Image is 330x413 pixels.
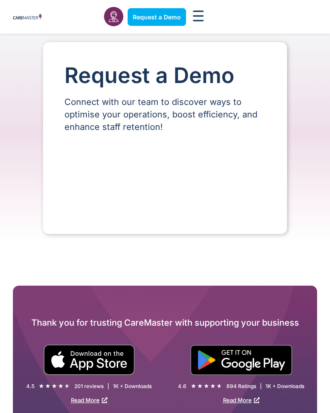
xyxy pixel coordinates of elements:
img: "Get is on" Black Google play button. [190,345,292,375]
div: 201 reviews | 1K + Downloads [74,382,152,390]
a: Request a Demo [128,8,186,26]
i: ★ [210,382,216,391]
i: ★ [217,382,222,391]
div: 4.5 [26,382,34,390]
img: CareMaster Logo [13,14,42,20]
i: ★ [58,382,64,391]
span: Request a Demo [133,13,181,21]
div: 4.6/5 [191,382,222,391]
div: 4.5/5 [39,382,70,391]
a: Read More [223,397,260,404]
div: 894 Ratings | 1K + Downloads [226,382,304,390]
iframe: Form 0 [64,148,266,213]
p: Connect with our team to discover ways to optimise your operations, boost efficiency, and enhance... [64,96,266,133]
i: ★ [39,382,44,391]
i: ★ [197,382,203,391]
i: ★ [204,382,209,391]
i: ★ [45,382,51,391]
div: Menu Toggle [190,8,207,26]
i: ★ [191,382,196,391]
a: Read More [71,397,107,404]
img: small black download on the apple app store button. [43,345,135,375]
i: ★ [64,382,70,391]
h1: Request a Demo [64,64,266,87]
i: ★ [52,382,57,391]
h2: Thank you for trusting CareMaster with supporting your business [13,316,317,330]
div: 4.6 [178,382,186,390]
